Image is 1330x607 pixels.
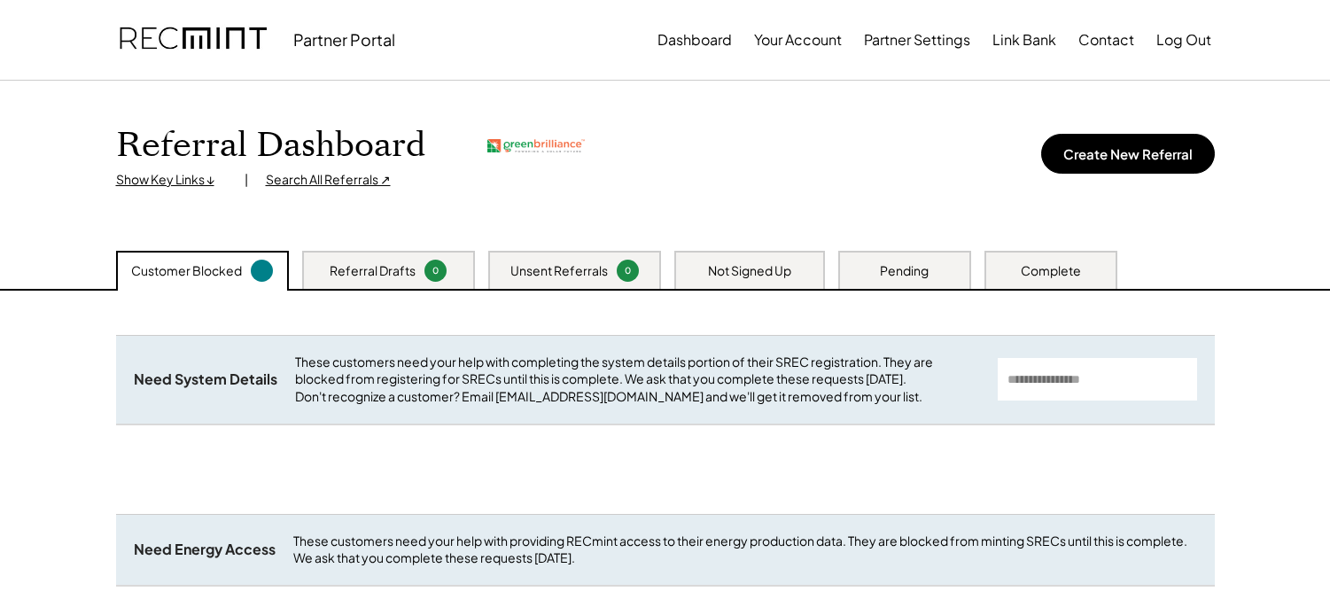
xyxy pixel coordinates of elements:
[293,533,1197,567] div: These customers need your help with providing RECmint access to their energy production data. The...
[619,264,636,277] div: 0
[120,10,267,70] img: recmint-logotype%403x.png
[864,22,970,58] button: Partner Settings
[510,262,608,280] div: Unsent Referrals
[657,22,732,58] button: Dashboard
[880,262,929,280] div: Pending
[708,262,791,280] div: Not Signed Up
[1021,262,1081,280] div: Complete
[754,22,842,58] button: Your Account
[134,370,277,389] div: Need System Details
[1041,134,1215,174] button: Create New Referral
[134,541,276,559] div: Need Energy Access
[427,264,444,277] div: 0
[330,262,416,280] div: Referral Drafts
[266,171,391,189] div: Search All Referrals ↗
[116,171,227,189] div: Show Key Links ↓
[1156,22,1211,58] button: Log Out
[293,29,395,50] div: Partner Portal
[131,262,242,280] div: Customer Blocked
[295,354,980,406] div: These customers need your help with completing the system details portion of their SREC registrat...
[487,139,585,152] img: greenbrilliance.png
[245,171,248,189] div: |
[992,22,1056,58] button: Link Bank
[1078,22,1134,58] button: Contact
[116,125,425,167] h1: Referral Dashboard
